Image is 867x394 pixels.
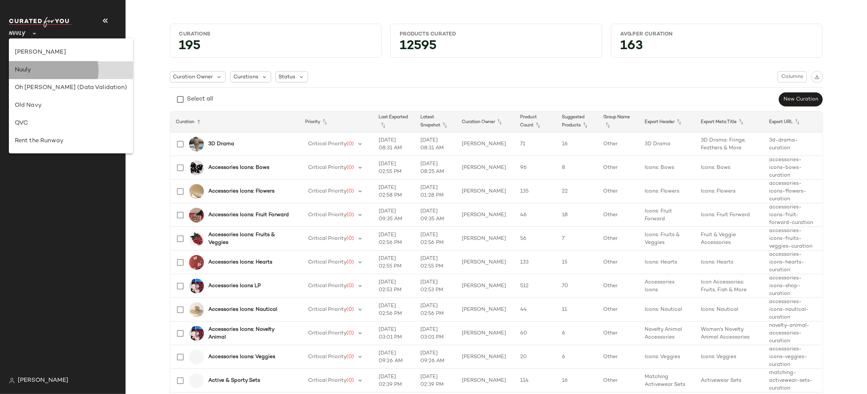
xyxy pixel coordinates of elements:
td: Icon Accessories: Fruits, Fish & More [695,274,763,298]
img: svg%3e [12,73,19,81]
td: 512 [515,274,556,298]
td: 18 [556,203,597,227]
span: (0) [347,378,354,383]
td: [PERSON_NAME] [456,298,515,322]
td: [DATE] 01:28 PM [414,180,456,203]
img: 104835582_066_b [189,326,204,341]
div: 12595 [394,41,599,54]
td: [DATE] 02:55 PM [373,156,414,180]
td: [PERSON_NAME] [456,274,515,298]
span: Critical Priority [308,354,347,360]
td: Icons: Bows [639,156,695,180]
b: Accessories Icons: Nautical [208,306,277,313]
td: [DATE] 02:39 PM [414,369,456,393]
img: 104835582_066_b [189,279,204,293]
td: [DATE] 02:55 PM [373,251,414,274]
img: 104487913_901_a10 [189,255,204,270]
td: 56 [515,227,556,251]
th: Curation [170,112,300,132]
td: accessories-icons-nautical-curation [763,298,822,322]
td: [PERSON_NAME] [456,156,515,180]
span: Critical Priority [308,283,347,289]
span: (0) [347,354,354,360]
td: 16 [556,132,597,156]
td: Icons: Veggies [695,345,763,369]
button: Columns [778,71,806,82]
td: [DATE] 02:56 PM [373,298,414,322]
span: Critical Priority [308,259,347,265]
td: 133 [515,251,556,274]
div: Avg.per Curation [620,31,813,38]
td: 16 [556,369,597,393]
span: Critical Priority [308,378,347,383]
td: [PERSON_NAME] [456,203,515,227]
td: 44 [515,298,556,322]
td: Icons: Veggies [639,345,695,369]
span: [PERSON_NAME] [18,376,68,385]
span: (0) [347,236,354,241]
img: svg%3e [9,378,15,384]
td: [DATE] 03:01 PM [373,322,414,345]
span: (0) [347,330,354,336]
span: Status [279,73,296,81]
td: Icons: Nautical [639,298,695,322]
span: Critical Priority [308,188,347,194]
td: Icons: Flowers [639,180,695,203]
span: Columns [781,74,803,80]
td: Other [597,369,639,393]
td: [DATE] 02:56 PM [414,227,456,251]
td: 6 [556,322,597,345]
td: novelty-animal-accessories-curation [763,322,822,345]
span: Critical Priority [308,165,347,170]
td: [PERSON_NAME] [456,345,515,369]
button: New Curation [779,92,823,106]
span: (0) [74,102,83,111]
span: Critical Priority [308,212,347,218]
td: Icons: Bows [695,156,763,180]
span: All Products [25,88,58,96]
td: Matching Activewear Sets [639,369,695,393]
td: [DATE] 08:31 AM [414,132,456,156]
span: Nuuly [9,25,25,38]
span: (0) [347,141,354,147]
td: [DATE] 02:55 PM [414,251,456,274]
span: (0) [347,212,354,218]
td: 46 [515,203,556,227]
td: 7 [556,227,597,251]
span: New Curation [783,96,818,102]
td: 3D Drama [639,132,695,156]
td: [DATE] 02:56 PM [414,298,456,322]
td: 6 [556,345,597,369]
th: Latest Snapshot [414,112,456,132]
td: Other [597,298,639,322]
td: Novelty Animal Accessories [639,322,695,345]
td: [DATE] 09:26 AM [414,345,456,369]
td: accessories-icons-bows-curation [763,156,822,180]
div: Products Curated [400,31,593,38]
span: (0) [347,283,354,289]
td: Activewear Sets [695,369,763,393]
td: Icons: Fruit Forward [639,203,695,227]
td: 8 [556,156,597,180]
b: Accessories Icons: Veggies [208,353,275,361]
td: [DATE] 08:25 AM [414,156,456,180]
span: Critical Priority [308,330,347,336]
td: [PERSON_NAME] [456,369,515,393]
td: [PERSON_NAME] [456,132,515,156]
div: 163 [614,41,819,54]
th: Suggested Products [556,112,597,132]
td: Other [597,227,639,251]
span: Curations [233,73,258,81]
td: [PERSON_NAME] [456,322,515,345]
img: svg%3e [815,74,820,79]
td: 3D Drama: Fringe, Feathers & More [695,132,763,156]
td: 60 [515,322,556,345]
div: 195 [173,41,378,54]
td: [DATE] 08:31 AM [373,132,414,156]
span: Dashboard [24,73,53,81]
b: Accessories Icons: Fruit Forward [208,211,289,219]
th: Product Count [515,112,556,132]
span: Critical Priority [308,236,347,241]
td: Icons: Nautical [695,298,763,322]
b: Active & Sporty Sets [208,377,260,384]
